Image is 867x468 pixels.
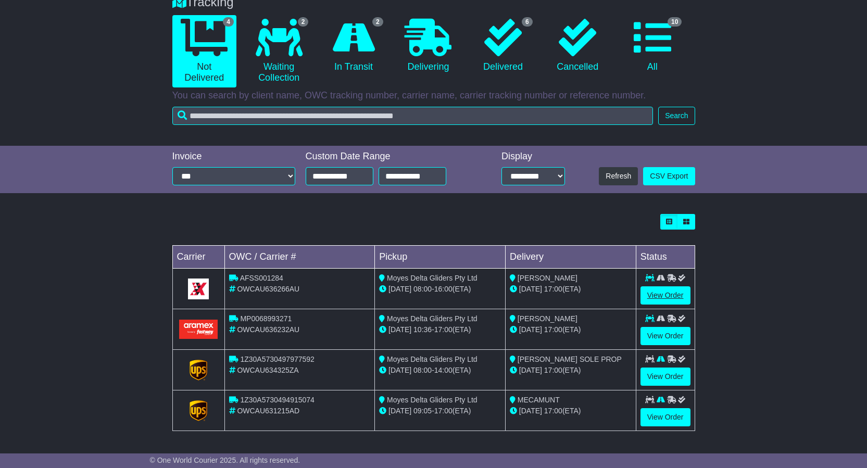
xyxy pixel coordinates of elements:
[387,274,478,282] span: Moyes Delta Gliders Pty Ltd
[546,15,610,77] a: Cancelled
[501,151,565,162] div: Display
[240,396,314,404] span: 1Z30A5730494915074
[413,407,432,415] span: 09:05
[388,325,411,334] span: [DATE]
[150,456,300,464] span: © One World Courier 2025. All rights reserved.
[306,151,473,162] div: Custom Date Range
[620,15,684,77] a: 10 All
[643,167,695,185] a: CSV Export
[519,325,542,334] span: [DATE]
[379,365,501,376] div: - (ETA)
[510,406,632,416] div: (ETA)
[518,355,622,363] span: [PERSON_NAME] SOLE PROP
[599,167,638,185] button: Refresh
[510,284,632,295] div: (ETA)
[434,285,453,293] span: 16:00
[544,366,562,374] span: 17:00
[372,17,383,27] span: 2
[387,314,478,323] span: Moyes Delta Gliders Pty Ltd
[190,360,207,381] img: GetCarrierServiceLogo
[237,366,298,374] span: OWCAU634325ZA
[240,314,292,323] span: MP0068993271
[640,408,690,426] a: View Order
[379,284,501,295] div: - (ETA)
[172,151,295,162] div: Invoice
[387,355,478,363] span: Moyes Delta Gliders Pty Ltd
[640,327,690,345] a: View Order
[522,17,533,27] span: 6
[519,407,542,415] span: [DATE]
[636,246,695,269] td: Status
[434,366,453,374] span: 14:00
[471,15,535,77] a: 6 Delivered
[640,286,690,305] a: View Order
[434,407,453,415] span: 17:00
[223,17,234,27] span: 4
[544,407,562,415] span: 17:00
[237,285,299,293] span: OWCAU636266AU
[247,15,311,87] a: 2 Waiting Collection
[413,366,432,374] span: 08:00
[190,400,207,421] img: GetCarrierServiceLogo
[379,406,501,416] div: - (ETA)
[658,107,695,125] button: Search
[519,285,542,293] span: [DATE]
[510,365,632,376] div: (ETA)
[518,274,577,282] span: [PERSON_NAME]
[388,407,411,415] span: [DATE]
[387,396,478,404] span: Moyes Delta Gliders Pty Ltd
[298,17,309,27] span: 2
[237,325,299,334] span: OWCAU636232AU
[172,90,695,102] p: You can search by client name, OWC tracking number, carrier name, carrier tracking number or refe...
[172,15,236,87] a: 4 Not Delivered
[434,325,453,334] span: 17:00
[388,285,411,293] span: [DATE]
[237,407,299,415] span: OWCAU631215AD
[321,15,385,77] a: 2 In Transit
[179,320,218,339] img: Aramex.png
[518,314,577,323] span: [PERSON_NAME]
[172,246,224,269] td: Carrier
[413,285,432,293] span: 08:00
[413,325,432,334] span: 10:36
[379,324,501,335] div: - (ETA)
[240,355,314,363] span: 1Z30A5730497977592
[544,325,562,334] span: 17:00
[240,274,283,282] span: AFSS001284
[640,368,690,386] a: View Order
[518,396,560,404] span: MECAMUNT
[224,246,375,269] td: OWC / Carrier #
[510,324,632,335] div: (ETA)
[396,15,460,77] a: Delivering
[505,246,636,269] td: Delivery
[388,366,411,374] span: [DATE]
[668,17,682,27] span: 10
[544,285,562,293] span: 17:00
[375,246,506,269] td: Pickup
[188,279,209,299] img: GetCarrierServiceLogo
[519,366,542,374] span: [DATE]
